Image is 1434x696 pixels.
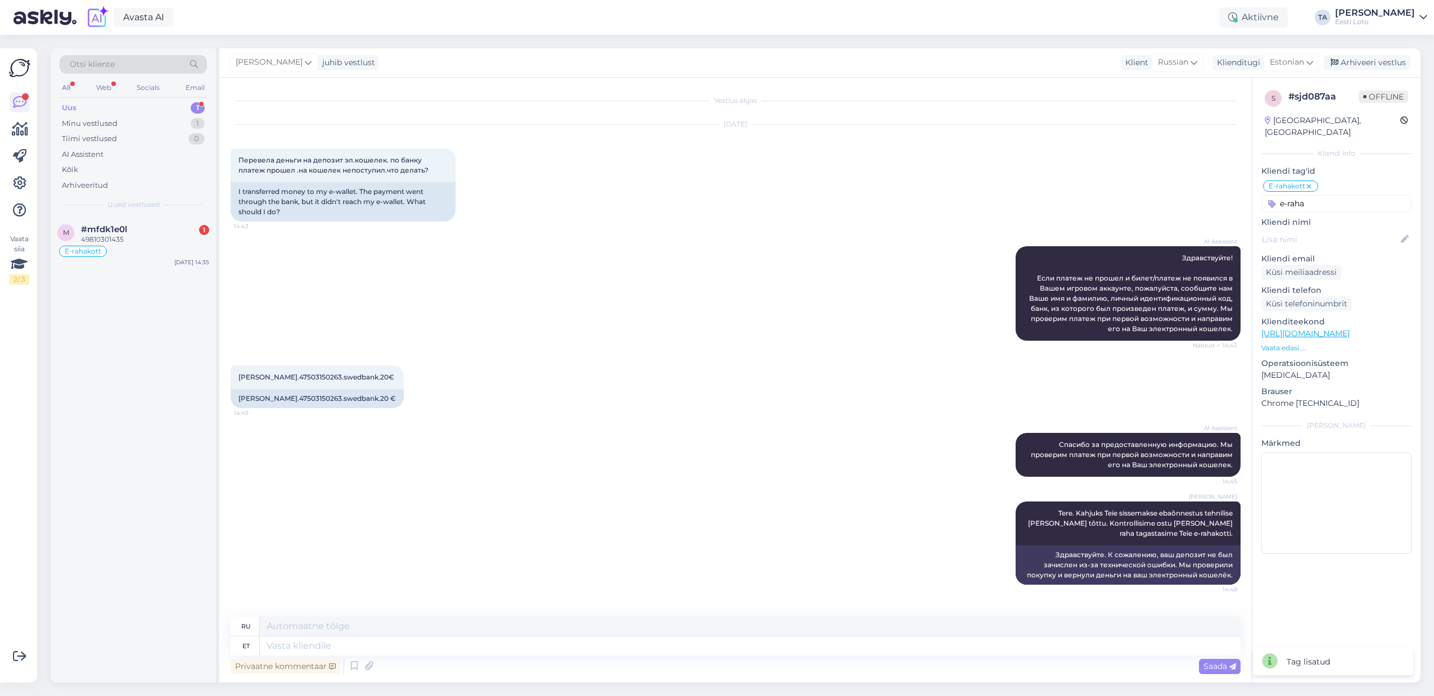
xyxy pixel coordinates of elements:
div: Arhiveeri vestlus [1324,55,1410,70]
div: Web [94,80,114,95]
div: et [242,636,250,656]
div: I transferred money to my e-wallet. The payment went through the bank, but it didn't reach my e-w... [231,182,456,222]
div: 1 [199,225,209,235]
div: AI Assistent [62,149,103,160]
span: [PERSON_NAME] [1189,492,1237,501]
div: Eesti Loto [1335,17,1415,26]
p: Kliendi telefon [1261,284,1412,296]
span: Tere. Kahjuks Teie sissemakse ebaõnnestus tehnilise [PERSON_NAME] tõttu. Kontrollisime ostu [PERS... [1028,509,1234,537]
div: TA [1315,10,1331,25]
div: 1 [191,118,205,129]
p: Vaata edasi ... [1261,343,1412,353]
div: [GEOGRAPHIC_DATA], [GEOGRAPHIC_DATA] [1265,115,1400,138]
div: Tiimi vestlused [62,133,117,144]
a: [URL][DOMAIN_NAME] [1261,328,1350,338]
div: Küsi telefoninumbrit [1261,296,1352,311]
div: juhib vestlust [318,57,375,69]
span: AI Assistent [1195,424,1237,432]
div: Здравствуйте. К сожалению, ваш депозит не был зачислен из-за технической ошибки. Мы проверили пок... [1016,545,1241,585]
p: Operatsioonisüsteem [1261,358,1412,369]
span: Спасибо за предоставленную информацию. Мы проверим платеж при первой возможности и направим его н... [1031,440,1234,469]
span: s [1271,94,1275,102]
a: [PERSON_NAME]Eesti Loto [1335,8,1427,26]
div: Klient [1121,57,1148,69]
div: Minu vestlused [62,118,118,129]
span: Saada [1203,661,1236,671]
p: [MEDICAL_DATA] [1261,369,1412,381]
p: Märkmed [1261,437,1412,449]
div: Kõik [62,164,78,175]
span: AI Assistent [1195,237,1237,246]
div: Uus [62,102,76,114]
div: All [60,80,73,95]
p: Brauser [1261,386,1412,397]
span: 14:45 [234,409,276,417]
div: 2 / 3 [9,274,29,284]
div: ru [241,617,251,636]
span: Estonian [1270,56,1304,69]
img: explore-ai [85,6,109,29]
span: Uued vestlused [107,200,160,210]
p: Chrome [TECHNICAL_ID] [1261,397,1412,409]
span: E-rahakott [1269,183,1305,189]
div: [PERSON_NAME] [1335,8,1415,17]
div: Privaatne kommentaar [231,659,340,674]
p: Kliendi tag'id [1261,165,1412,177]
div: Küsi meiliaadressi [1261,265,1341,280]
span: E-rahakott [65,248,101,255]
div: 1 [191,102,205,114]
div: Aktiivne [1219,7,1288,28]
div: [PERSON_NAME] [1261,421,1412,431]
span: 14:48 [1195,585,1237,594]
span: Offline [1359,91,1408,103]
div: Vestlus algas [231,96,1241,106]
div: 0 [188,133,205,144]
span: [PERSON_NAME] [236,56,303,69]
div: Kliendi info [1261,148,1412,159]
div: Email [183,80,207,95]
div: Socials [134,80,162,95]
div: 49810301435 [81,234,209,245]
span: Перевела деньги на депозит эл.кошелек. по банку платеж прошел .на кошелек непоступил.что делать? [238,156,429,174]
span: Russian [1158,56,1188,69]
div: # sjd087aa [1288,90,1359,103]
div: Vaata siia [9,234,29,284]
a: Avasta AI [114,8,174,27]
span: [PERSON_NAME].47503150263.swedbank.20€ [238,373,394,381]
span: 14:45 [1195,477,1237,486]
img: Askly Logo [9,57,30,79]
div: [DATE] [231,119,1241,129]
input: Lisa tag [1261,195,1412,212]
span: Nähtud ✓ 14:43 [1193,341,1237,350]
p: Kliendi email [1261,253,1412,265]
p: Kliendi nimi [1261,216,1412,228]
div: [DATE] 14:35 [174,258,209,266]
span: Otsi kliente [70,58,115,70]
span: m [63,228,69,237]
p: Klienditeekond [1261,316,1412,328]
span: 14:43 [234,222,276,231]
span: #mfdk1e0l [81,224,127,234]
div: Tag lisatud [1287,656,1330,668]
div: Arhiveeritud [62,180,108,191]
div: Klienditugi [1212,57,1260,69]
div: [PERSON_NAME].47503150263.swedbank.20 € [231,389,404,408]
input: Lisa nimi [1262,233,1399,246]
